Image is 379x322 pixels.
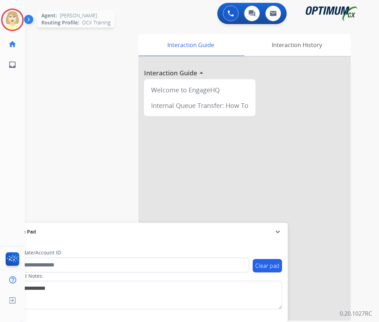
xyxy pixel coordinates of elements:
button: Clear pad [253,259,282,272]
div: Welcome to EngageHQ [147,82,253,98]
div: Internal Queue Transfer: How To [147,98,253,113]
label: Contact Notes: [9,272,44,280]
div: Interaction Guide [138,34,243,56]
mat-icon: home [8,40,17,48]
span: Agent: [41,12,57,19]
img: avatar [2,10,22,30]
mat-icon: expand_more [274,228,282,236]
mat-icon: inbox [8,61,17,69]
div: Interaction History [243,34,351,56]
p: 0.20.1027RC [340,309,372,318]
span: Routing Profile: [41,19,79,26]
span: OCX Training [82,19,110,26]
label: Candidate/Account ID: [9,249,62,256]
span: [PERSON_NAME] [60,12,97,19]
